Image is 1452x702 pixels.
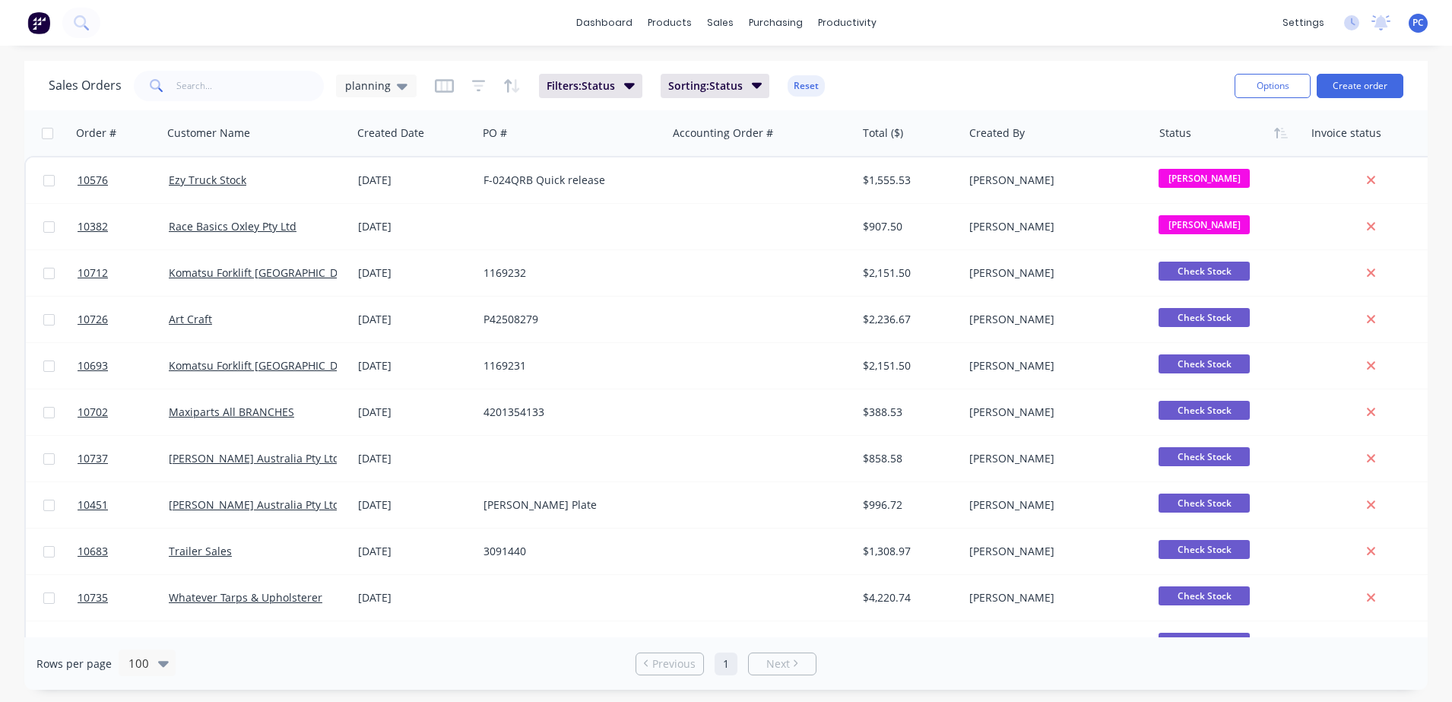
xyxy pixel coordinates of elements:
div: [DATE] [358,312,471,327]
span: Filters: Status [547,78,615,94]
div: $2,236.67 [863,312,953,327]
div: 4201354133 [483,405,652,420]
button: Reset [788,75,825,97]
div: 1169232 [483,265,652,281]
a: Komatsu Forklift [GEOGRAPHIC_DATA] [169,637,360,651]
div: F-024QRB Quick release [483,173,652,188]
a: 10702 [78,389,169,435]
div: [DATE] [358,219,471,234]
div: $388.53 [863,405,953,420]
span: Check Stock [1159,540,1250,559]
div: [PERSON_NAME] [969,637,1138,652]
div: PO # [483,125,507,141]
div: [PERSON_NAME] [969,312,1138,327]
div: products [640,11,699,34]
div: [DATE] [358,405,471,420]
div: productivity [810,11,884,34]
span: 10683 [78,544,108,559]
a: Art Craft [169,312,212,326]
a: Komatsu Forklift [GEOGRAPHIC_DATA] [169,265,360,280]
div: $2,151.50 [863,358,953,373]
div: [PERSON_NAME] [969,265,1138,281]
a: Race Basics Oxley Pty Ltd [169,219,296,233]
div: $907.50 [863,219,953,234]
span: Check Stock [1159,308,1250,327]
button: Sorting:Status [661,74,770,98]
div: $996.72 [863,497,953,513]
div: [PERSON_NAME] [969,451,1138,466]
span: Sorting: Status [668,78,743,94]
input: Search... [176,71,325,101]
div: Created Date [357,125,424,141]
span: Check Stock [1159,494,1250,513]
div: $2,151.50 [863,265,953,281]
div: Invoice status [1311,125,1381,141]
div: [DATE] [358,590,471,605]
h1: Sales Orders [49,78,122,93]
div: [PERSON_NAME] [969,358,1138,373]
div: Total ($) [863,125,903,141]
a: 10382 [78,204,169,249]
div: [PERSON_NAME] [969,219,1138,234]
div: $3,390.20 [863,637,953,652]
a: 10451 [78,482,169,528]
div: $1,308.97 [863,544,953,559]
div: [PERSON_NAME] Plate [483,497,652,513]
div: [DATE] [358,544,471,559]
a: 10726 [78,297,169,342]
span: 10726 [78,312,108,327]
a: 10576 [78,157,169,203]
a: Next page [749,656,816,672]
span: 10702 [78,405,108,420]
span: 10690 [78,637,108,652]
span: Check Stock [1159,354,1250,373]
span: 10693 [78,358,108,373]
div: [PERSON_NAME] [969,405,1138,420]
div: [DATE] [358,173,471,188]
div: Order # [76,125,116,141]
div: [DATE] [358,637,471,652]
div: 1169231 [483,358,652,373]
a: 10683 [78,529,169,574]
span: [PERSON_NAME] [1159,169,1250,188]
span: 10737 [78,451,108,466]
div: $858.58 [863,451,953,466]
a: 10693 [78,343,169,389]
span: Rows per page [36,656,112,672]
button: Options [1235,74,1311,98]
span: 10382 [78,219,108,234]
a: Whatever Tarps & Upholsterer [169,590,322,605]
div: sales [699,11,741,34]
span: Check Stock [1159,633,1250,652]
div: [PERSON_NAME] [969,590,1138,605]
span: Check Stock [1159,586,1250,605]
a: 10690 [78,621,169,667]
div: [DATE] [358,265,471,281]
a: Trailer Sales [169,544,232,558]
span: 10451 [78,497,108,513]
span: PC [1412,16,1424,30]
span: Previous [652,656,696,672]
span: Check Stock [1159,447,1250,466]
div: [PERSON_NAME] [969,497,1138,513]
span: 10712 [78,265,108,281]
div: $4,220.74 [863,590,953,605]
ul: Pagination [629,653,823,675]
span: Next [766,656,790,672]
span: [PERSON_NAME] [1159,215,1250,234]
a: [PERSON_NAME] Australia Pty Ltd [169,497,340,512]
button: Create order [1317,74,1403,98]
div: [DATE] [358,358,471,373]
div: 3091440 [483,544,652,559]
div: Customer Name [167,125,250,141]
div: Status [1159,125,1191,141]
a: [PERSON_NAME] Australia Pty Ltd [169,451,340,465]
span: Check Stock [1159,262,1250,281]
div: [PERSON_NAME] [969,173,1138,188]
div: settings [1275,11,1332,34]
a: Previous page [636,656,703,672]
a: Page 1 is your current page [715,653,737,675]
div: purchasing [741,11,810,34]
a: 10712 [78,250,169,296]
div: [PERSON_NAME] [969,544,1138,559]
